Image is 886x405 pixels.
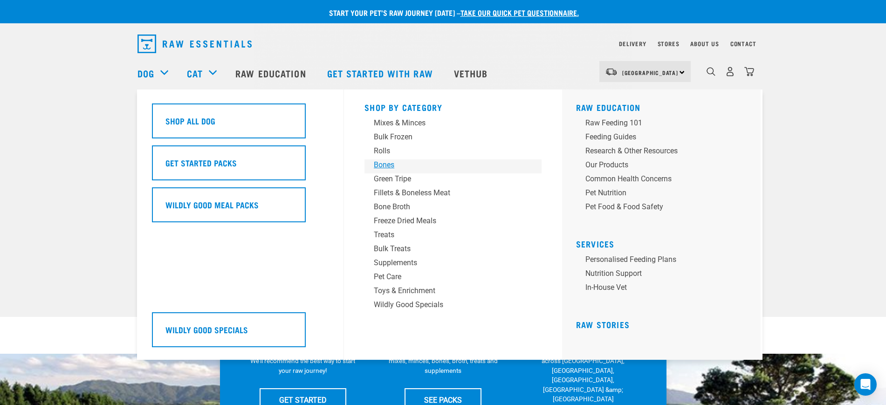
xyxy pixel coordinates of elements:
div: Rolls [374,145,519,157]
a: Bulk Frozen [364,131,542,145]
a: Raw Feeding 101 [576,117,753,131]
a: Mixes & Minces [364,117,542,131]
div: Common Health Concerns [585,173,731,185]
img: van-moving.png [605,68,618,76]
h5: Wildly Good Meal Packs [165,199,259,211]
nav: dropdown navigation [130,31,756,57]
div: Research & Other Resources [585,145,731,157]
a: Pet Food & Food Safety [576,201,753,215]
div: Bone Broth [374,201,519,213]
div: Our Products [585,159,731,171]
a: Fillets & Boneless Meat [364,187,542,201]
div: Pet Care [374,271,519,282]
a: Wildly Good Meal Packs [152,187,329,229]
a: Vethub [445,55,500,92]
a: Nutrition Support [576,268,753,282]
a: Personalised Feeding Plans [576,254,753,268]
div: Treats [374,229,519,240]
div: Bulk Treats [374,243,519,254]
div: Toys & Enrichment [374,285,519,296]
h5: Shop All Dog [165,115,215,127]
img: home-icon@2x.png [744,67,754,76]
div: Bulk Frozen [374,131,519,143]
a: Wildly Good Specials [152,312,329,354]
a: Dog [137,66,154,80]
a: Bulk Treats [364,243,542,257]
a: Rolls [364,145,542,159]
a: Green Tripe [364,173,542,187]
p: We have 17 stores specialising in raw pet food &amp; nutritional advice across [GEOGRAPHIC_DATA],... [529,337,638,404]
a: Freeze Dried Meals [364,215,542,229]
h5: Shop By Category [364,103,542,110]
span: [GEOGRAPHIC_DATA] [622,71,679,74]
a: Delivery [619,42,646,45]
a: Our Products [576,159,753,173]
a: Wildly Good Specials [364,299,542,313]
div: Freeze Dried Meals [374,215,519,227]
a: Research & Other Resources [576,145,753,159]
a: Raw Stories [576,322,630,327]
div: Fillets & Boneless Meat [374,187,519,199]
h5: Wildly Good Specials [165,323,248,336]
div: Mixes & Minces [374,117,519,129]
a: Bones [364,159,542,173]
a: Get started with Raw [318,55,445,92]
a: Contact [730,42,756,45]
div: Supplements [374,257,519,268]
a: About Us [690,42,719,45]
a: Get Started Packs [152,145,329,187]
a: Stores [658,42,680,45]
h5: Services [576,239,753,247]
div: Green Tripe [374,173,519,185]
a: take our quick pet questionnaire. [460,10,579,14]
div: Feeding Guides [585,131,731,143]
a: Shop All Dog [152,103,329,145]
div: Pet Nutrition [585,187,731,199]
a: Raw Education [226,55,317,92]
div: Raw Feeding 101 [585,117,731,129]
h5: Get Started Packs [165,157,237,169]
a: Pet Nutrition [576,187,753,201]
a: In-house vet [576,282,753,296]
div: Pet Food & Food Safety [585,201,731,213]
a: Feeding Guides [576,131,753,145]
a: Supplements [364,257,542,271]
div: Bones [374,159,519,171]
a: Bone Broth [364,201,542,215]
a: Cat [187,66,203,80]
a: Toys & Enrichment [364,285,542,299]
div: Open Intercom Messenger [854,373,877,396]
a: Treats [364,229,542,243]
a: Pet Care [364,271,542,285]
img: user.png [725,67,735,76]
img: Raw Essentials Logo [137,34,252,53]
div: Wildly Good Specials [374,299,519,310]
a: Raw Education [576,105,641,110]
a: Common Health Concerns [576,173,753,187]
img: home-icon-1@2x.png [707,67,715,76]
